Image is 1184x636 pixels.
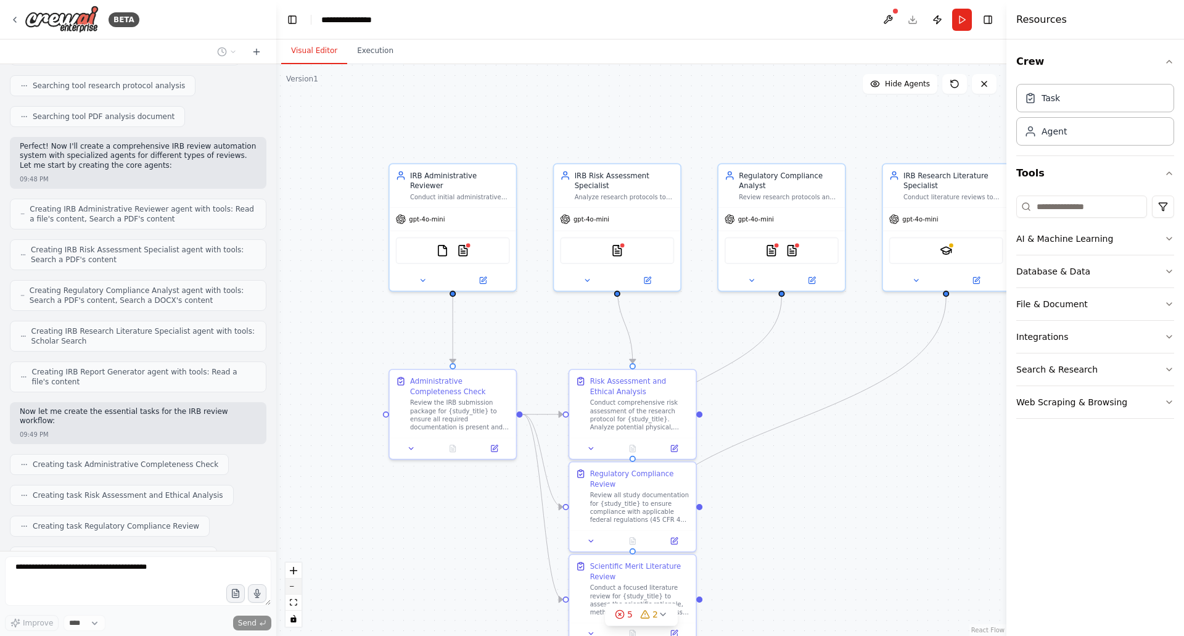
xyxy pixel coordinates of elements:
[247,44,266,59] button: Start a new chat
[31,326,256,346] span: Creating IRB Research Literature Specialist agent with tools: Scholar Search
[553,163,681,292] div: IRB Risk Assessment SpecialistAnalyze research protocols to assess risk levels, identify potentia...
[20,430,49,439] div: 09:49 PM
[33,521,199,531] span: Creating task Regulatory Compliance Review
[20,142,257,171] p: Perfect! Now I'll create a comprehensive IRB review automation system with specialized agents for...
[590,561,690,582] div: Scientific Merit Literature Review
[590,491,690,524] div: Review all study documentation for {study_title} to ensure compliance with applicable federal reg...
[903,193,1003,201] div: Conduct literature reviews to validate research rationale, assess scientific merit, identify simi...
[286,74,318,84] div: Version 1
[902,215,938,223] span: gpt-4o-mini
[1042,92,1060,104] div: Task
[717,163,845,292] div: Regulatory Compliance AnalystReview research protocols and documentation for compliance with fede...
[618,275,676,287] button: Open in side panel
[33,81,185,91] span: Searching tool research protocol analysis
[863,74,937,94] button: Hide Agents
[477,442,512,455] button: Open in side panel
[590,469,690,489] div: Regulatory Compliance Review
[656,442,691,455] button: Open in side panel
[739,193,839,201] div: Review research protocols and documentation for compliance with federal regulations, institutiona...
[1016,156,1174,191] button: Tools
[1016,353,1174,386] button: Search & Research
[33,460,218,469] span: Creating task Administrative Completeness Check
[30,286,256,305] span: Creating Regulatory Compliance Analyst agent with tools: Search a PDF's content, Search a DOCX's ...
[1016,396,1127,408] div: Web Scraping & Browsing
[611,244,623,257] img: PDFSearchTool
[569,369,697,460] div: Risk Assessment and Ethical AnalysisConduct comprehensive risk assessment of the research protoco...
[940,244,952,257] img: SerplyScholarSearchTool
[569,461,697,552] div: Regulatory Compliance ReviewReview all study documentation for {study_title} to ensure compliance...
[454,275,512,287] button: Open in side panel
[738,215,774,223] span: gpt-4o-mini
[1016,321,1174,353] button: Integrations
[388,163,517,292] div: IRB Administrative ReviewerConduct initial administrative review of IRB submissions to ensure com...
[410,376,510,397] div: Administrative Completeness Check
[286,579,302,595] button: zoom out
[5,615,59,631] button: Improve
[627,297,786,455] g: Edge from 218bdbd8-c5e2-447d-a8e0-13a9511c36f1 to 64b2edf6-c28e-4e29-94da-78f11c6985e0
[286,611,302,627] button: toggle interactivity
[1016,79,1174,155] div: Crew
[33,112,175,122] span: Searching tool PDF analysis document
[1016,44,1174,79] button: Crew
[575,193,675,201] div: Analyze research protocols to assess risk levels, identify potential ethical concerns, evaluate p...
[212,44,242,59] button: Switch to previous chat
[23,618,53,628] span: Improve
[1016,233,1113,245] div: AI & Machine Learning
[30,204,256,224] span: Creating IRB Administrative Reviewer agent with tools: Read a file's content, Search a PDF's content
[233,616,271,630] button: Send
[971,627,1005,634] a: React Flow attribution
[947,275,1005,287] button: Open in side panel
[786,244,798,257] img: DOCXSearchTool
[903,170,1003,191] div: IRB Research Literature Specialist
[611,535,655,547] button: No output available
[286,563,302,579] button: zoom in
[522,409,562,419] g: Edge from 55a939bd-6d68-485a-9cb5-adde5459f353 to dbb8e0fa-169d-4ebe-9191-2f0773f31b10
[388,369,517,460] div: Administrative Completeness CheckReview the IRB submission package for {study_title} to ensure al...
[627,608,633,621] span: 5
[590,376,690,397] div: Risk Assessment and Ethical Analysis
[1016,223,1174,255] button: AI & Machine Learning
[409,215,445,223] span: gpt-4o-mini
[448,287,458,363] g: Edge from a9d32c6a-71eb-4d87-bfe2-a7160398f715 to 55a939bd-6d68-485a-9cb5-adde5459f353
[739,170,839,191] div: Regulatory Compliance Analyst
[1016,331,1068,343] div: Integrations
[286,563,302,627] div: React Flow controls
[1016,386,1174,418] button: Web Scraping & Browsing
[522,409,562,605] g: Edge from 55a939bd-6d68-485a-9cb5-adde5459f353 to c30d97e0-61af-4aa7-8b62-26971251cc15
[1016,265,1090,278] div: Database & Data
[31,245,256,265] span: Creating IRB Risk Assessment Specialist agent with tools: Search a PDF's content
[590,584,690,616] div: Conduct a focused literature review for {study_title} to assess the scientific rationale, methodo...
[1016,12,1067,27] h4: Resources
[20,407,257,426] p: Now let me create the essential tasks for the IRB review workflow:
[347,38,403,64] button: Execution
[605,603,678,626] button: 52
[612,284,638,363] g: Edge from 0ef8d41c-7701-4c66-9194-023d95ca45eb to dbb8e0fa-169d-4ebe-9191-2f0773f31b10
[248,584,266,603] button: Click to speak your automation idea
[457,244,469,257] img: PDFSearchTool
[522,409,562,512] g: Edge from 55a939bd-6d68-485a-9cb5-adde5459f353 to 64b2edf6-c28e-4e29-94da-78f11c6985e0
[437,244,449,257] img: FileReadTool
[1016,255,1174,287] button: Database & Data
[1042,125,1067,138] div: Agent
[284,11,301,28] button: Hide left sidebar
[882,163,1010,292] div: IRB Research Literature SpecialistConduct literature reviews to validate research rationale, asse...
[1016,363,1098,376] div: Search & Research
[611,442,655,455] button: No output available
[627,297,951,548] g: Edge from ca88c6de-2828-4f0b-9b93-d6bcdeea7d74 to c30d97e0-61af-4aa7-8b62-26971251cc15
[431,442,475,455] button: No output available
[25,6,99,33] img: Logo
[656,535,691,547] button: Open in side panel
[33,490,223,500] span: Creating task Risk Assessment and Ethical Analysis
[410,399,510,431] div: Review the IRB submission package for {study_title} to ensure all required documentation is prese...
[765,244,778,257] img: PDFSearchTool
[652,608,658,621] span: 2
[573,215,609,223] span: gpt-4o-mini
[20,175,49,184] div: 09:48 PM
[1016,191,1174,429] div: Tools
[321,14,383,26] nav: breadcrumb
[281,38,347,64] button: Visual Editor
[109,12,139,27] div: BETA
[783,275,841,287] button: Open in side panel
[410,193,510,201] div: Conduct initial administrative review of IRB submissions to ensure completeness, proper documenta...
[885,79,930,89] span: Hide Agents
